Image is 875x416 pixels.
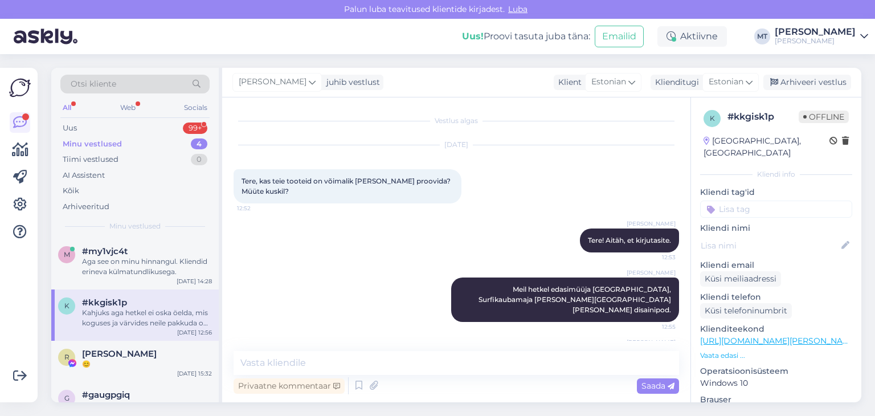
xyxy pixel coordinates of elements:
span: Offline [799,111,849,123]
span: [PERSON_NAME] [627,219,676,228]
div: Arhiveeri vestlus [763,75,851,90]
span: R [64,353,69,361]
span: Estonian [709,76,743,88]
div: 4 [191,138,207,150]
div: Web [118,100,138,115]
div: Aga see on minu hinnangul. Kliendid erineva külmatundlikusega. [82,256,212,277]
div: AI Assistent [63,170,105,181]
div: [PERSON_NAME] [775,27,856,36]
div: [DATE] 14:28 [177,277,212,286]
span: g [64,394,69,402]
b: Uus! [462,31,484,42]
div: Privaatne kommentaar [234,378,345,394]
div: Klient [554,76,582,88]
div: Tiimi vestlused [63,154,118,165]
span: [PERSON_NAME] [627,338,676,346]
button: Emailid [595,26,644,47]
a: [PERSON_NAME][PERSON_NAME] [775,27,868,46]
span: Tere! Aitäh, et kirjutasite. [588,236,671,244]
span: #gaugpgiq [82,390,130,400]
span: 12:53 [633,253,676,262]
p: Kliendi nimi [700,222,852,234]
span: Ringo Voosalu [82,349,157,359]
p: Windows 10 [700,377,852,389]
span: Tere, kas teie tooteid on võimalik [PERSON_NAME] proovida? Müüte kuskil? [242,177,452,195]
div: 0 [191,154,207,165]
div: juhib vestlust [322,76,380,88]
div: [DATE] [234,140,679,150]
p: Kliendi tag'id [700,186,852,198]
div: [PERSON_NAME] [775,36,856,46]
div: Aktiivne [657,26,727,47]
a: [URL][DOMAIN_NAME][PERSON_NAME] [700,336,857,346]
input: Lisa nimi [701,239,839,252]
p: Kliendi telefon [700,291,852,303]
p: Vaata edasi ... [700,350,852,361]
span: Estonian [591,76,626,88]
span: [PERSON_NAME] [239,76,306,88]
span: 12:52 [237,204,280,213]
div: Küsi telefoninumbrit [700,303,792,319]
input: Lisa tag [700,201,852,218]
p: Brauser [700,394,852,406]
span: k [710,114,715,123]
div: Aitäh Teile kannatlikkuse eest! [82,400,212,410]
div: Proovi tasuta juba täna: [462,30,590,43]
div: Arhiveeritud [63,201,109,213]
span: Otsi kliente [71,78,116,90]
div: Kõik [63,185,79,197]
div: Minu vestlused [63,138,122,150]
div: MT [754,28,770,44]
p: Kliendi email [700,259,852,271]
div: Socials [182,100,210,115]
div: Vestlus algas [234,116,679,126]
div: Uus [63,123,77,134]
span: k [64,301,69,310]
span: Saada [641,381,674,391]
div: [DATE] 12:56 [177,328,212,337]
div: Klienditugi [651,76,699,88]
div: # kkgisk1p [727,110,799,124]
span: 12:55 [633,323,676,331]
img: Askly Logo [9,77,31,99]
span: #kkgisk1p [82,297,127,308]
span: #my1vjc4t [82,246,128,256]
div: 99+ [183,123,207,134]
p: Klienditeekond [700,323,852,335]
div: All [60,100,73,115]
div: Kahjuks aga hetkel ei oska öelda, mis koguses ja värvides neile pakkuda on. Tean ainult, et meil ... [82,308,212,328]
div: Kliendi info [700,169,852,180]
span: Minu vestlused [109,221,161,231]
span: [PERSON_NAME] [627,268,676,277]
p: Operatsioonisüsteem [700,365,852,377]
div: 😊 [82,359,212,369]
div: [GEOGRAPHIC_DATA], [GEOGRAPHIC_DATA] [704,135,829,159]
span: Meil hetkel edasimüüja [GEOGRAPHIC_DATA], Surfikaubamaja [PERSON_NAME][GEOGRAPHIC_DATA] [PERSON_N... [479,285,673,314]
span: m [64,250,70,259]
div: Küsi meiliaadressi [700,271,781,287]
span: Luba [505,4,531,14]
div: [DATE] 15:32 [177,369,212,378]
